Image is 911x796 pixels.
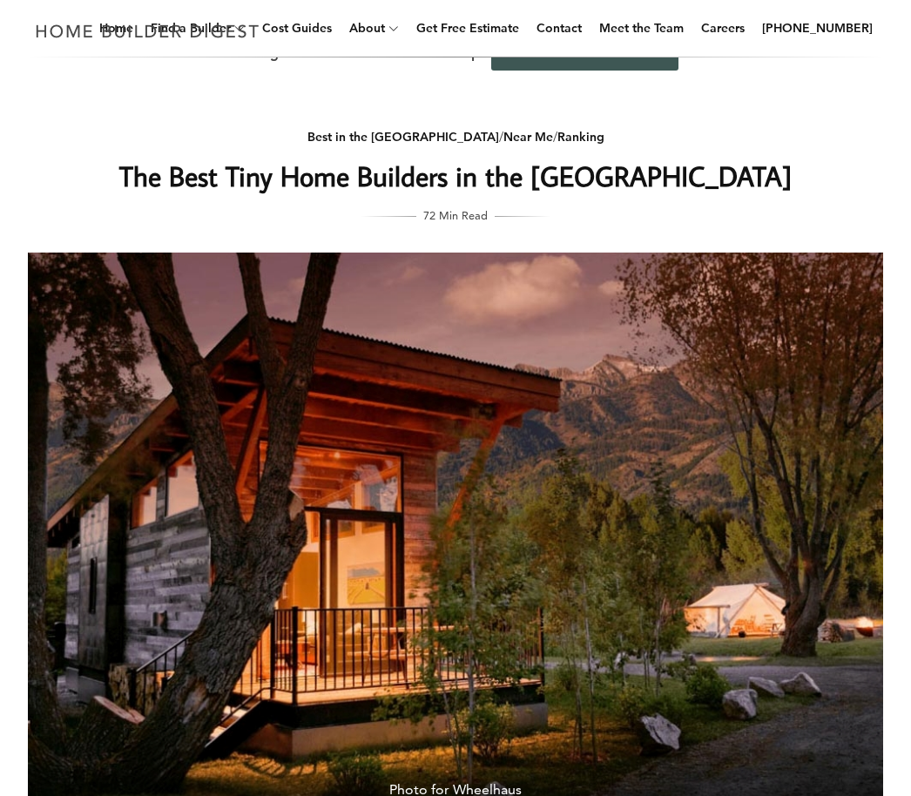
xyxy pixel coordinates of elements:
div: / / [108,126,803,148]
iframe: Drift Widget Chat Controller [577,671,890,775]
a: Best in the [GEOGRAPHIC_DATA] [307,129,499,145]
span: 72 Min Read [423,206,488,225]
img: Home Builder Digest [28,14,267,48]
a: Ranking [557,129,604,145]
a: Near Me [503,129,553,145]
h1: The Best Tiny Home Builders in the [GEOGRAPHIC_DATA] [108,155,803,197]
